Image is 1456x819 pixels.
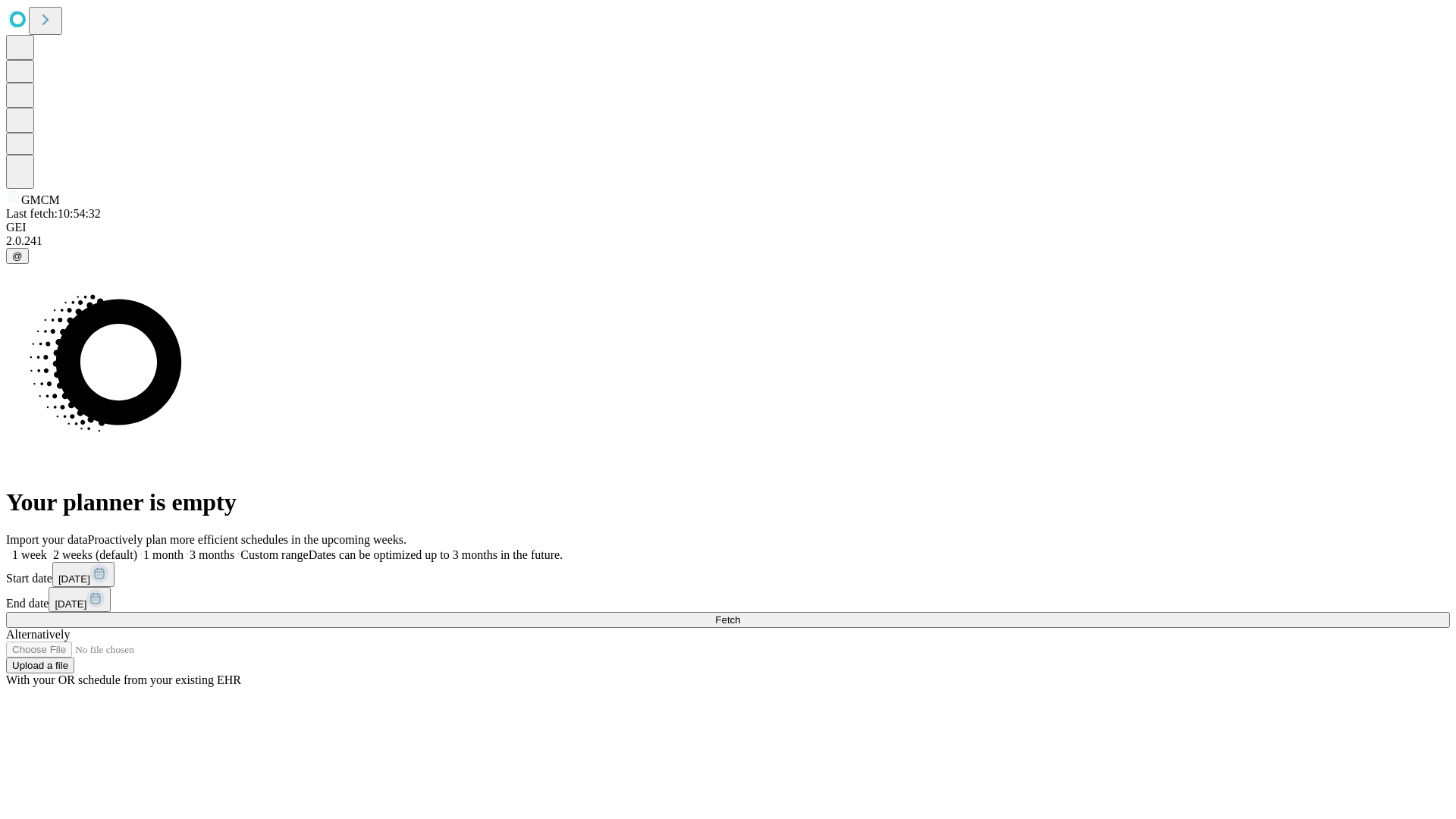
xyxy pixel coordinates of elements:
[240,548,308,561] span: Custom range
[309,548,563,561] span: Dates can be optimized up to 3 months in the future.
[6,488,1450,516] h1: Your planner is empty
[6,657,74,673] button: Upload a file
[53,548,137,561] span: 2 weeks (default)
[6,234,1450,248] div: 2.0.241
[6,221,1450,234] div: GEI
[12,250,23,262] span: @
[88,533,406,546] span: Proactively plan more efficient schedules in the upcoming weeks.
[6,562,1450,587] div: Start date
[6,628,70,641] span: Alternatively
[6,612,1450,628] button: Fetch
[6,248,29,264] button: @
[21,193,60,206] span: GMCM
[12,548,47,561] span: 1 week
[55,598,86,610] span: [DATE]
[6,207,101,220] span: Last fetch: 10:54:32
[6,673,241,686] span: With your OR schedule from your existing EHR
[52,562,115,587] button: [DATE]
[190,548,234,561] span: 3 months
[6,587,1450,612] div: End date
[6,533,88,546] span: Import your data
[58,573,90,585] span: [DATE]
[49,587,111,612] button: [DATE]
[715,614,740,626] span: Fetch
[143,548,184,561] span: 1 month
